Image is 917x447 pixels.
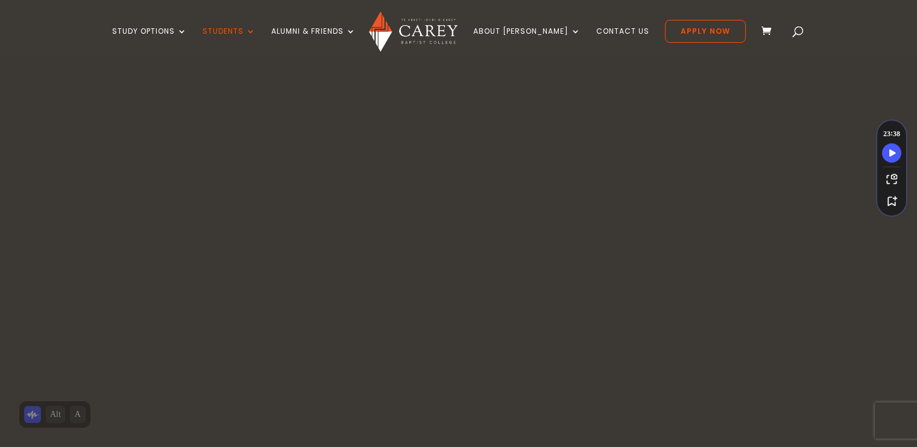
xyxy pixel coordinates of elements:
a: Contact Us [596,27,649,55]
a: Study Options [112,27,187,55]
img: Carey Baptist College [369,11,458,52]
a: Alumni & Friends [271,27,356,55]
a: About [PERSON_NAME] [473,27,581,55]
a: Apply Now [665,20,746,43]
a: Students [203,27,256,55]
